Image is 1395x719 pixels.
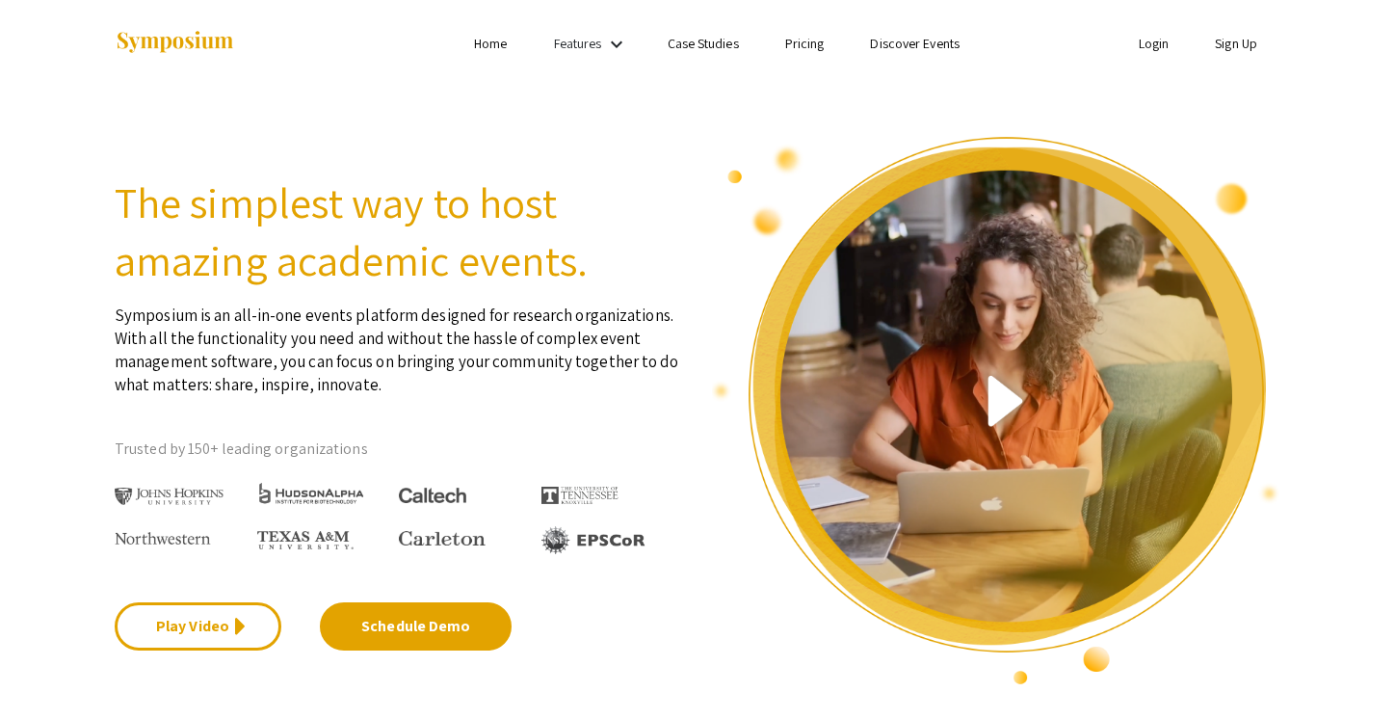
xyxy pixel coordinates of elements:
[115,173,683,289] h2: The simplest way to host amazing academic events.
[605,33,628,56] mat-icon: Expand Features list
[115,435,683,464] p: Trusted by 150+ leading organizations
[541,487,619,504] img: The University of Tennessee
[399,488,466,504] img: Caltech
[115,602,281,651] a: Play Video
[712,135,1280,686] img: video overview of Symposium
[785,35,825,52] a: Pricing
[257,482,366,504] img: HudsonAlpha
[115,532,211,544] img: Northwestern
[668,35,739,52] a: Case Studies
[554,35,602,52] a: Features
[541,526,647,554] img: EPSCOR
[115,289,683,396] p: Symposium is an all-in-one events platform designed for research organizations. With all the func...
[1215,35,1257,52] a: Sign Up
[474,35,507,52] a: Home
[399,531,486,546] img: Carleton
[257,531,354,550] img: Texas A&M University
[115,30,235,56] img: Symposium by ForagerOne
[870,35,960,52] a: Discover Events
[320,602,512,651] a: Schedule Demo
[1139,35,1170,52] a: Login
[115,488,224,506] img: Johns Hopkins University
